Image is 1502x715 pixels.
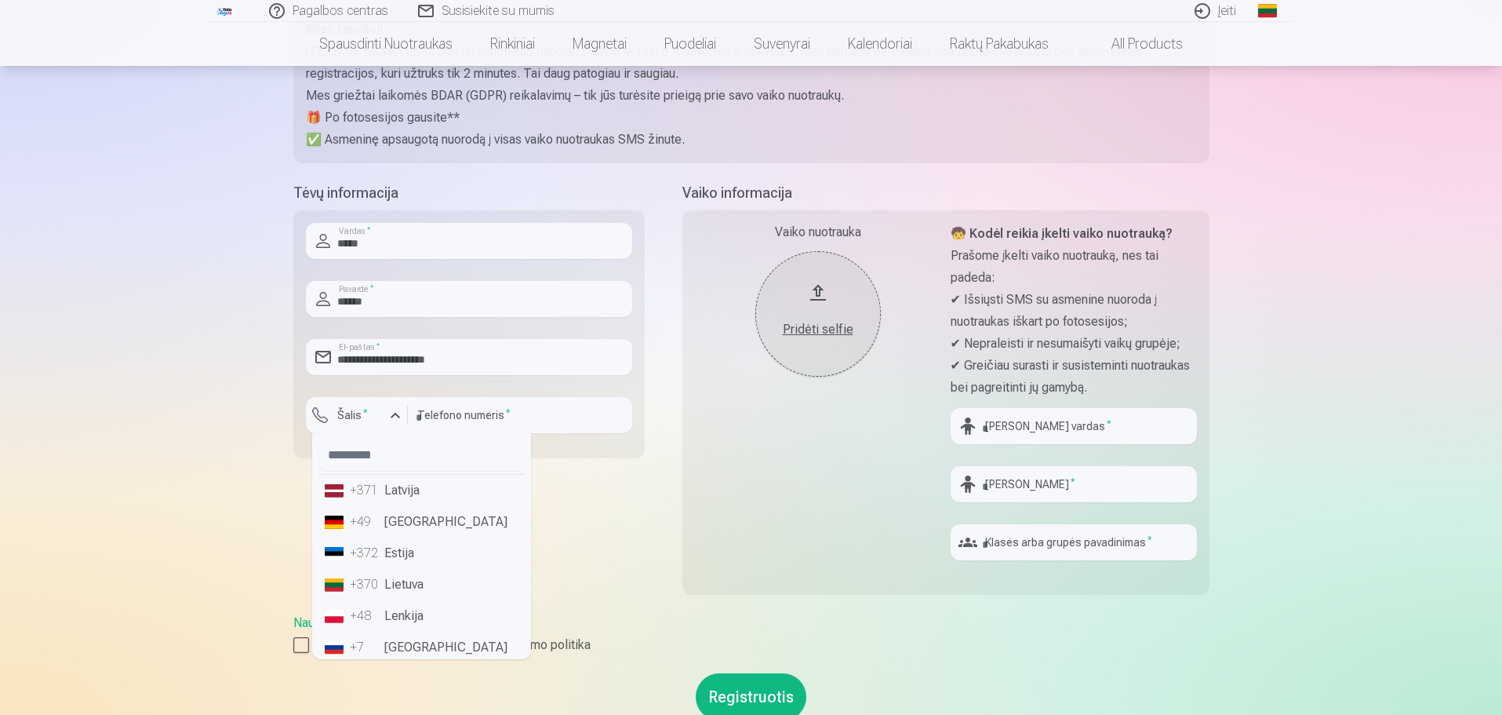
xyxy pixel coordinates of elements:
[318,506,525,538] li: [GEOGRAPHIC_DATA]
[293,182,645,204] h5: Tėvų informacija
[306,129,1197,151] p: ✅ Asmeninę apsaugotą nuorodą į visas vaiko nuotraukas SMS žinute.
[350,513,381,531] div: +49
[771,320,865,339] div: Pridėti selfie
[293,614,1209,655] div: ,
[318,538,525,569] li: Estija
[306,397,408,433] button: Šalis*
[350,544,381,563] div: +372
[471,22,554,66] a: Rinkiniai
[300,22,471,66] a: Spausdinti nuotraukas
[350,607,381,626] div: +48
[735,22,829,66] a: Suvenyrai
[293,636,1209,655] label: Sutinku su Naudotojo sutartimi ir privatumo politika
[554,22,646,66] a: Magnetai
[318,569,525,600] li: Lietuva
[1067,22,1202,66] a: All products
[951,226,1173,241] strong: 🧒 Kodėl reikia įkelti vaiko nuotrauką?
[350,481,381,500] div: +371
[682,182,1209,204] h5: Vaiko informacija
[931,22,1067,66] a: Raktų pakabukas
[216,6,234,16] img: /fa2
[318,600,525,632] li: Lenkija
[331,407,374,423] label: Šalis
[293,615,393,630] a: Naudotojo sutartis
[318,475,525,506] li: Latvija
[318,632,525,663] li: [GEOGRAPHIC_DATA]
[350,575,381,594] div: +370
[695,223,941,242] div: Vaiko nuotrauka
[951,333,1197,355] p: ✔ Nepraleisti ir nesumaišyti vaikų grupėje;
[755,251,881,377] button: Pridėti selfie
[646,22,735,66] a: Puodeliai
[306,107,1197,129] p: 🎁 Po fotosesijos gausite**
[350,638,381,657] div: +7
[306,85,1197,107] p: Mes griežtai laikomės BDAR (GDPR) reikalavimų – tik jūs turėsite prieigą prie savo vaiko nuotraukų.
[829,22,931,66] a: Kalendoriai
[951,245,1197,289] p: Prašome įkelti vaiko nuotrauką, nes tai padeda:
[951,355,1197,399] p: ✔ Greičiau surasti ir susisteminti nuotraukas bei pagreitinti jų gamybą.
[951,289,1197,333] p: ✔ Išsiųsti SMS su asmenine nuoroda į nuotraukas iškart po fotosesijos;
